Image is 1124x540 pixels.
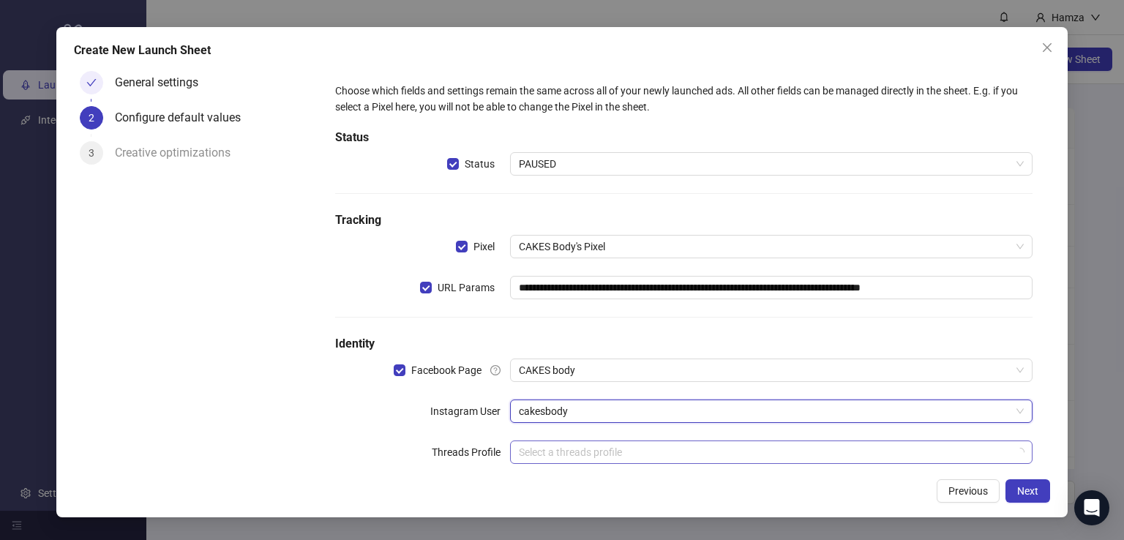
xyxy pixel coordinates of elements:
[519,359,1024,381] span: CAKES body
[1016,447,1025,457] span: loading
[1005,479,1050,503] button: Next
[468,239,501,255] span: Pixel
[519,400,1024,422] span: cakesbody
[335,211,1033,229] h5: Tracking
[937,479,1000,503] button: Previous
[405,362,487,378] span: Facebook Page
[490,365,501,375] span: question-circle
[115,71,210,94] div: General settings
[1017,485,1038,497] span: Next
[115,141,242,165] div: Creative optimizations
[432,280,501,296] span: URL Params
[115,106,252,130] div: Configure default values
[335,335,1033,353] h5: Identity
[432,440,510,464] label: Threads Profile
[1074,490,1109,525] div: Open Intercom Messenger
[519,153,1024,175] span: PAUSED
[86,78,97,88] span: check
[89,112,94,124] span: 2
[1035,36,1059,59] button: Close
[430,400,510,423] label: Instagram User
[335,83,1033,115] div: Choose which fields and settings remain the same across all of your newly launched ads. All other...
[459,156,501,172] span: Status
[948,485,988,497] span: Previous
[89,147,94,159] span: 3
[335,129,1033,146] h5: Status
[74,42,1050,59] div: Create New Launch Sheet
[1041,42,1053,53] span: close
[519,236,1024,258] span: CAKES Body's Pixel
